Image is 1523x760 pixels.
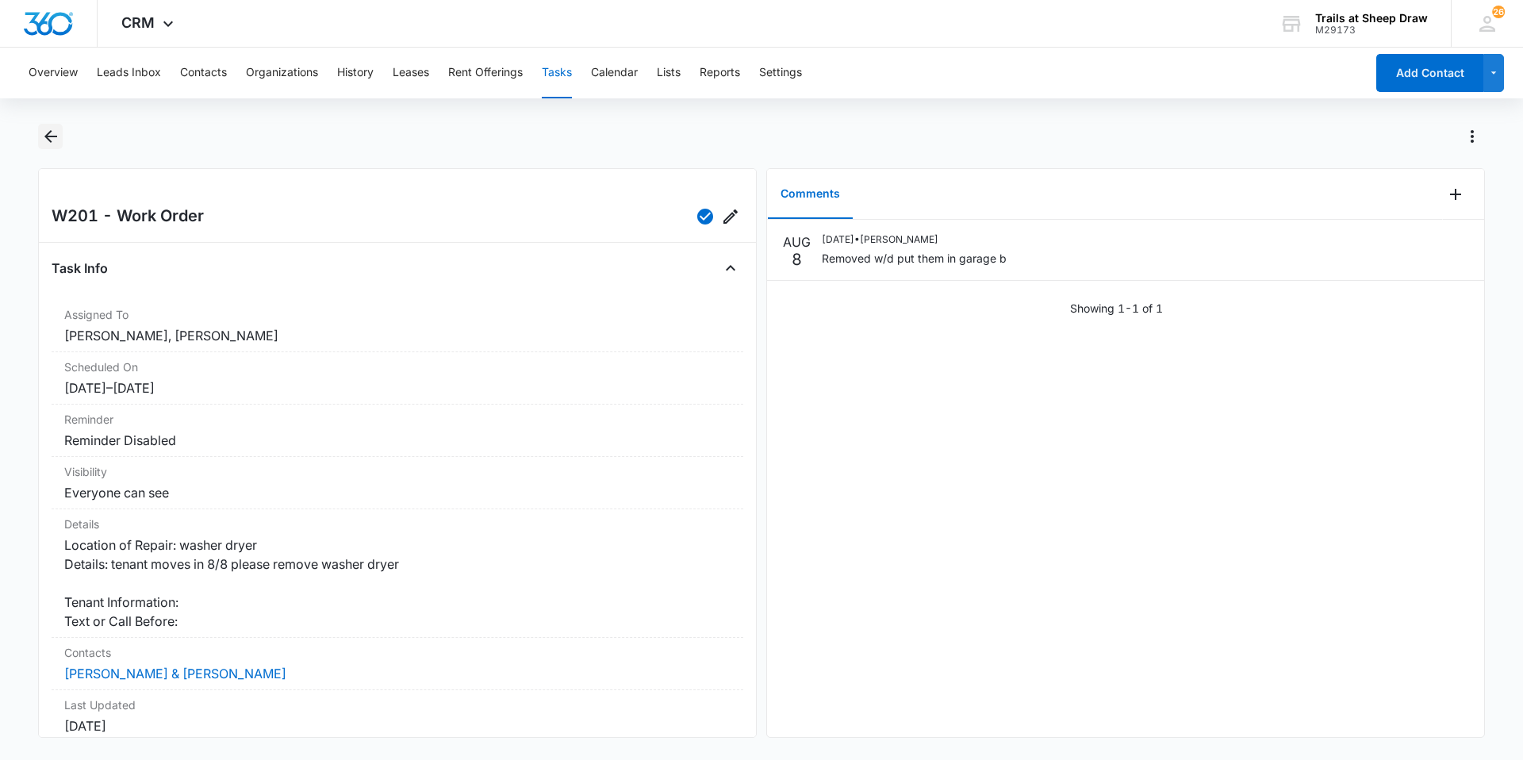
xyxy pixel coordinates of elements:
[52,259,108,278] h4: Task Info
[64,326,731,345] dd: [PERSON_NAME], [PERSON_NAME]
[246,48,318,98] button: Organizations
[783,232,811,251] p: AUG
[52,352,743,405] div: Scheduled On[DATE]–[DATE]
[52,638,743,690] div: Contacts[PERSON_NAME] & [PERSON_NAME]
[52,405,743,457] div: ReminderReminder Disabled
[768,170,853,219] button: Comments
[52,457,743,509] div: VisibilityEveryone can see
[718,204,743,229] button: Edit
[1492,6,1505,18] span: 26
[64,516,731,532] dt: Details
[64,697,731,713] dt: Last Updated
[1460,124,1485,149] button: Actions
[1443,182,1468,207] button: Add Comment
[591,48,638,98] button: Calendar
[29,48,78,98] button: Overview
[180,48,227,98] button: Contacts
[64,359,731,375] dt: Scheduled On
[97,48,161,98] button: Leads Inbox
[64,306,731,323] dt: Assigned To
[700,48,740,98] button: Reports
[64,431,731,450] dd: Reminder Disabled
[759,48,802,98] button: Settings
[52,509,743,638] div: DetailsLocation of Repair: washer dryer Details: tenant moves in 8/8 please remove washer dryer T...
[64,666,286,681] a: [PERSON_NAME] & [PERSON_NAME]
[1492,6,1505,18] div: notifications count
[718,255,743,281] button: Close
[542,48,572,98] button: Tasks
[1376,54,1483,92] button: Add Contact
[393,48,429,98] button: Leases
[337,48,374,98] button: History
[1315,25,1428,36] div: account id
[64,463,731,480] dt: Visibility
[1070,300,1163,317] p: Showing 1-1 of 1
[52,690,743,743] div: Last Updated[DATE]
[38,124,63,149] button: Back
[792,251,802,267] p: 8
[64,716,731,735] dd: [DATE]
[52,204,204,229] h2: W201 - Work Order
[64,411,731,428] dt: Reminder
[64,535,731,631] dd: Location of Repair: washer dryer Details: tenant moves in 8/8 please remove washer dryer Tenant I...
[64,378,731,397] dd: [DATE] – [DATE]
[822,250,1007,267] p: Removed w/d put them in garage b
[64,483,731,502] dd: Everyone can see
[121,14,155,31] span: CRM
[822,232,1007,247] p: [DATE] • [PERSON_NAME]
[1315,12,1428,25] div: account name
[657,48,681,98] button: Lists
[64,644,731,661] dt: Contacts
[448,48,523,98] button: Rent Offerings
[52,300,743,352] div: Assigned To[PERSON_NAME], [PERSON_NAME]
